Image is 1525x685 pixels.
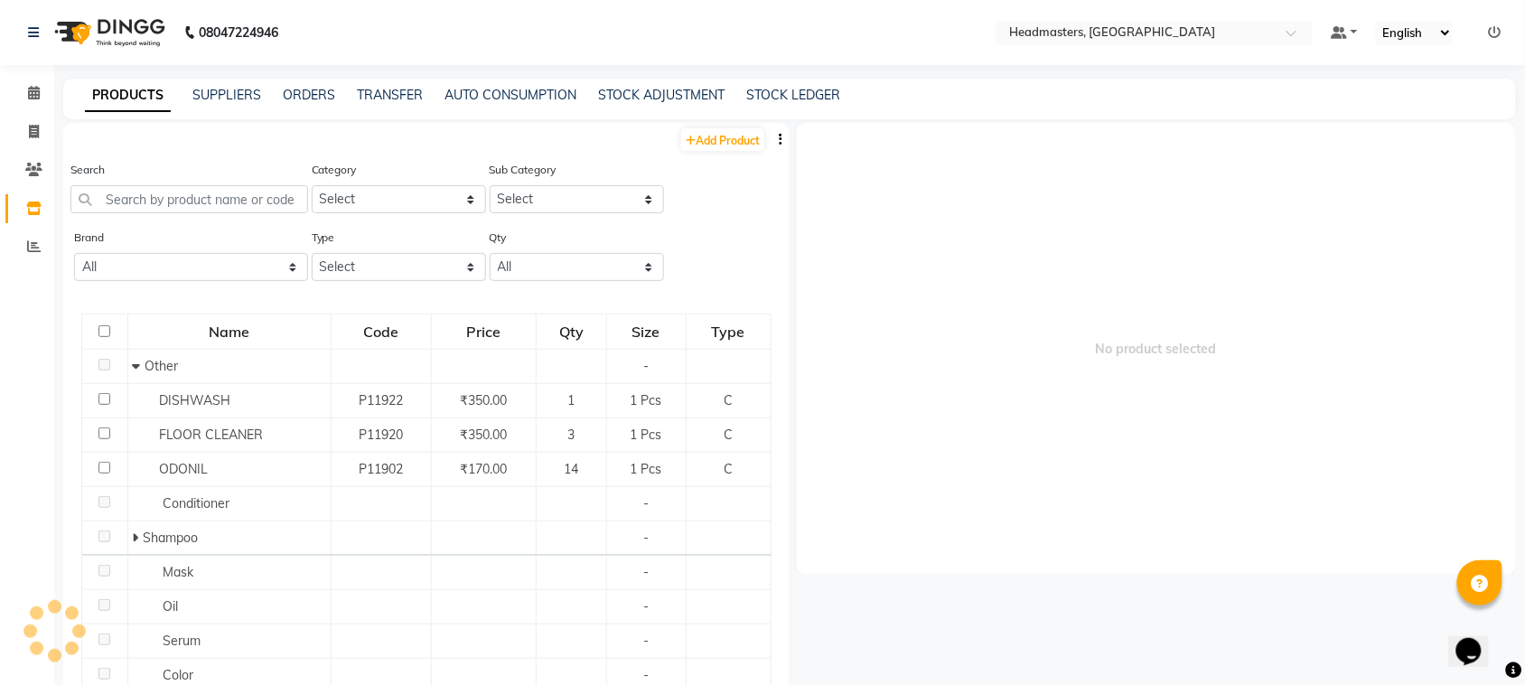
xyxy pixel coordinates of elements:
[565,461,579,477] span: 14
[70,162,105,178] label: Search
[359,461,403,477] span: P11902
[461,461,508,477] span: ₹170.00
[643,598,649,615] span: -
[46,7,170,58] img: logo
[143,530,198,546] span: Shampoo
[70,185,308,213] input: Search by product name or code
[490,230,507,246] label: Qty
[163,633,201,649] span: Serum
[129,315,330,348] div: Name
[159,461,208,477] span: ODONIL
[132,530,143,546] span: Expand Row
[1449,613,1507,667] iframe: chat widget
[145,358,178,374] span: Other
[433,315,535,348] div: Price
[643,495,649,511] span: -
[643,358,649,374] span: -
[192,87,261,103] a: SUPPLIERS
[568,427,575,443] span: 3
[159,427,263,443] span: FLOOR CLEANER
[163,598,178,615] span: Oil
[643,564,649,580] span: -
[199,7,278,58] b: 08047224946
[283,87,335,103] a: ORDERS
[312,162,357,178] label: Category
[490,162,557,178] label: Sub Category
[568,392,575,408] span: 1
[688,315,770,348] div: Type
[608,315,685,348] div: Size
[598,87,725,103] a: STOCK ADJUSTMENT
[681,128,764,151] a: Add Product
[643,667,649,683] span: -
[163,495,229,511] span: Conditioner
[797,123,1516,575] span: No product selected
[631,427,662,443] span: 1 Pcs
[332,315,430,348] div: Code
[163,564,193,580] span: Mask
[444,87,576,103] a: AUTO CONSUMPTION
[724,461,733,477] span: C
[312,230,335,246] label: Type
[724,427,733,443] span: C
[631,392,662,408] span: 1 Pcs
[359,427,403,443] span: P11920
[461,392,508,408] span: ₹350.00
[132,358,145,374] span: Collapse Row
[159,392,230,408] span: DISHWASH
[538,315,605,348] div: Qty
[359,392,403,408] span: P11922
[746,87,840,103] a: STOCK LEDGER
[74,230,104,246] label: Brand
[85,80,171,112] a: PRODUCTS
[643,530,649,546] span: -
[357,87,423,103] a: TRANSFER
[163,667,193,683] span: Color
[461,427,508,443] span: ₹350.00
[631,461,662,477] span: 1 Pcs
[724,392,733,408] span: C
[643,633,649,649] span: -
